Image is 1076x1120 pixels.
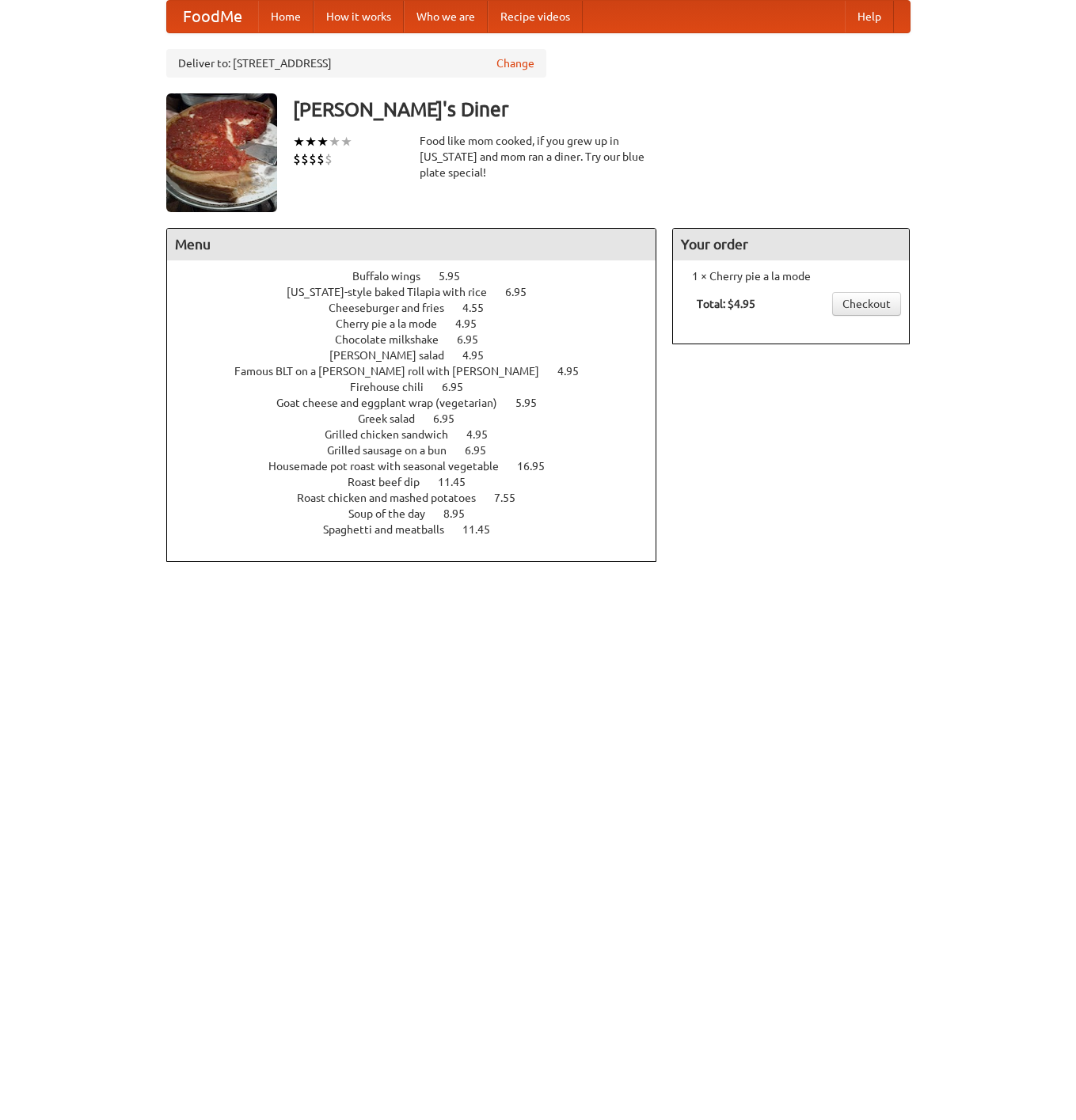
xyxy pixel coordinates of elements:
[287,286,503,298] span: [US_STATE]-style baked Tilapia with rice
[258,1,314,32] a: Home
[505,286,542,298] span: 6.95
[350,381,439,393] span: Firehouse chili
[329,349,460,362] span: [PERSON_NAME] salad
[457,333,494,346] span: 6.95
[515,397,553,409] span: 5.95
[327,444,462,457] span: Grilled sausage on a bun
[358,412,484,425] a: Greek salad 6.95
[336,317,453,330] span: Cherry pie a la mode
[439,270,476,283] span: 5.95
[325,428,517,441] a: Grilled chicken sandwich 4.95
[323,523,460,536] span: Spaghetti and meatballs
[327,444,515,457] a: Grilled sausage on a bun 6.95
[348,476,435,488] span: Roast beef dip
[462,523,506,536] span: 11.45
[442,381,479,393] span: 6.95
[352,270,489,283] a: Buffalo wings 5.95
[517,460,561,473] span: 16.95
[557,365,595,378] span: 4.95
[329,302,513,314] a: Cheeseburger and fries 4.55
[234,365,555,378] span: Famous BLT on a [PERSON_NAME] roll with [PERSON_NAME]
[350,381,492,393] a: Firehouse chili 6.95
[167,229,656,260] h4: Menu
[845,1,894,32] a: Help
[340,133,352,150] li: ★
[323,523,519,536] a: Spaghetti and meatballs 11.45
[166,49,546,78] div: Deliver to: [STREET_ADDRESS]
[167,1,258,32] a: FoodMe
[293,133,305,150] li: ★
[317,133,329,150] li: ★
[462,349,500,362] span: 4.95
[465,444,502,457] span: 6.95
[293,93,911,125] h3: [PERSON_NAME]'s Diner
[329,302,460,314] span: Cheeseburger and fries
[335,333,508,346] a: Chocolate milkshake 6.95
[336,317,506,330] a: Cherry pie a la mode 4.95
[832,292,901,316] a: Checkout
[673,229,909,260] h4: Your order
[293,150,301,168] li: $
[287,286,556,298] a: [US_STATE]-style baked Tilapia with rice 6.95
[329,349,513,362] a: [PERSON_NAME] salad 4.95
[329,133,340,150] li: ★
[314,1,404,32] a: How it works
[438,476,481,488] span: 11.45
[305,133,317,150] li: ★
[234,365,608,378] a: Famous BLT on a [PERSON_NAME] roll with [PERSON_NAME] 4.95
[166,93,277,212] img: angular.jpg
[276,397,513,409] span: Goat cheese and eggplant wrap (vegetarian)
[352,270,436,283] span: Buffalo wings
[309,150,317,168] li: $
[697,298,755,310] b: Total: $4.95
[681,268,901,284] li: 1 × Cherry pie a la mode
[276,397,566,409] a: Goat cheese and eggplant wrap (vegetarian) 5.95
[433,412,470,425] span: 6.95
[297,492,545,504] a: Roast chicken and mashed potatoes 7.55
[466,428,504,441] span: 4.95
[348,476,495,488] a: Roast beef dip 11.45
[268,460,515,473] span: Housemade pot roast with seasonal vegetable
[443,507,481,520] span: 8.95
[297,492,492,504] span: Roast chicken and mashed potatoes
[358,412,431,425] span: Greek salad
[455,317,492,330] span: 4.95
[420,133,657,180] div: Food like mom cooked, if you grew up in [US_STATE] and mom ran a diner. Try our blue plate special!
[325,150,333,168] li: $
[325,428,464,441] span: Grilled chicken sandwich
[404,1,488,32] a: Who we are
[335,333,454,346] span: Chocolate milkshake
[494,492,531,504] span: 7.55
[348,507,494,520] a: Soup of the day 8.95
[488,1,583,32] a: Recipe videos
[496,55,534,71] a: Change
[348,507,441,520] span: Soup of the day
[301,150,309,168] li: $
[268,460,574,473] a: Housemade pot roast with seasonal vegetable 16.95
[317,150,325,168] li: $
[462,302,500,314] span: 4.55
